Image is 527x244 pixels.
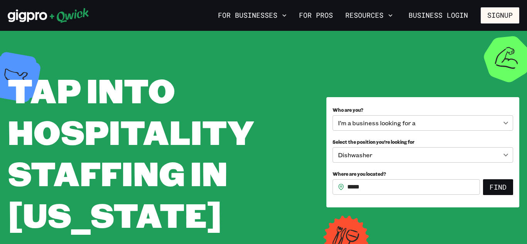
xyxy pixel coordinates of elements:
button: For Businesses [215,9,290,22]
a: Business Login [402,7,475,24]
div: Dishwasher [333,147,513,163]
button: Find [483,179,513,195]
button: Resources [342,9,396,22]
span: Where are you located? [333,171,386,177]
span: Tap into Hospitality Staffing in [US_STATE] [8,68,254,237]
div: I’m a business looking for a [333,115,513,131]
span: Who are you? [333,107,363,113]
button: Signup [481,7,519,24]
a: For Pros [296,9,336,22]
span: Select the position you’re looking for [333,139,414,145]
